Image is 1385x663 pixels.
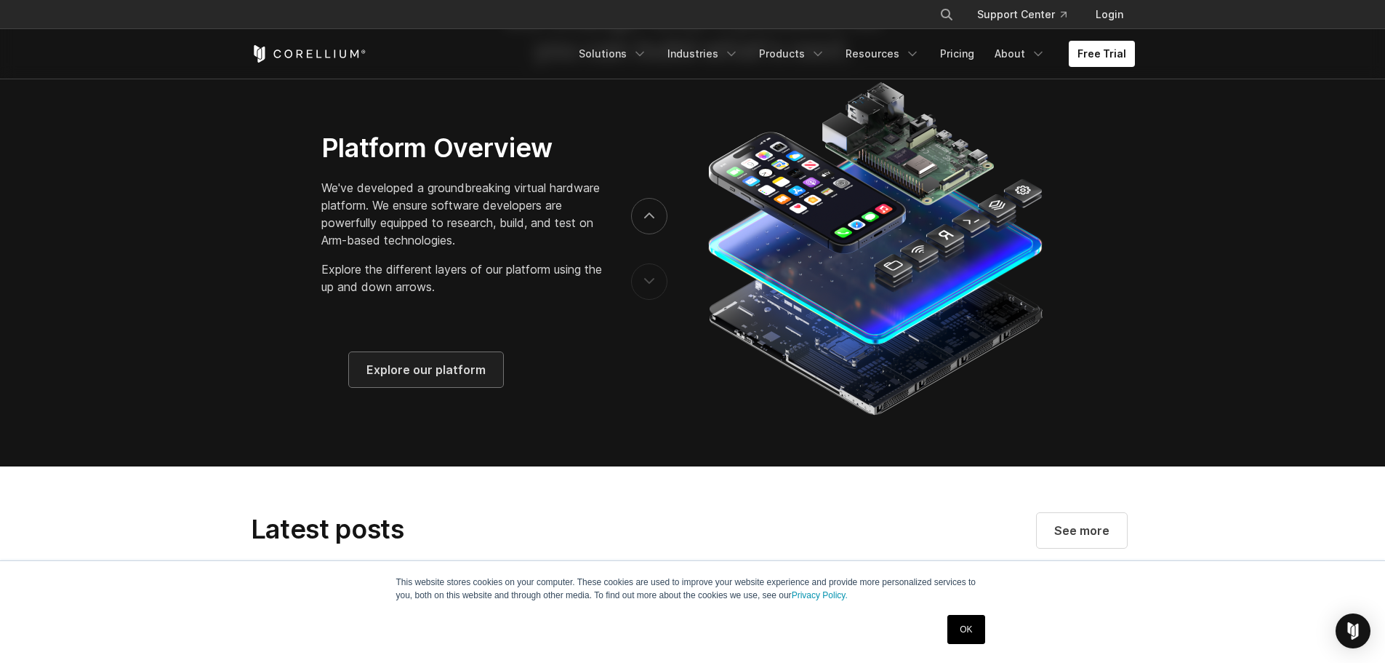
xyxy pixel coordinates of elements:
[321,132,602,164] h3: Platform Overview
[1037,513,1127,548] a: Visit our blog
[321,261,602,295] p: Explore the different layers of our platform using the up and down arrows.
[321,179,602,249] p: We've developed a groundbreaking virtual hardware platform. We ensure software developers are pow...
[349,352,503,387] a: Explore our platform
[659,41,747,67] a: Industries
[931,41,983,67] a: Pricing
[570,41,656,67] a: Solutions
[966,1,1078,28] a: Support Center
[947,615,984,644] a: OK
[570,41,1135,67] div: Navigation Menu
[701,78,1048,420] img: Corellium_Platform_RPI_Full_470
[1054,522,1109,539] span: See more
[837,41,928,67] a: Resources
[986,41,1054,67] a: About
[251,513,747,545] h2: Latest posts
[1084,1,1135,28] a: Login
[251,557,747,579] p: Technical articles from Corellium and community contributors.
[631,198,667,234] button: next
[792,590,848,600] a: Privacy Policy.
[1069,41,1135,67] a: Free Trial
[1336,614,1370,648] div: Open Intercom Messenger
[396,576,989,602] p: This website stores cookies on your computer. These cookies are used to improve your website expe...
[934,1,960,28] button: Search
[366,361,486,378] span: Explore our platform
[251,45,366,63] a: Corellium Home
[750,41,834,67] a: Products
[922,1,1135,28] div: Navigation Menu
[631,263,667,300] button: previous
